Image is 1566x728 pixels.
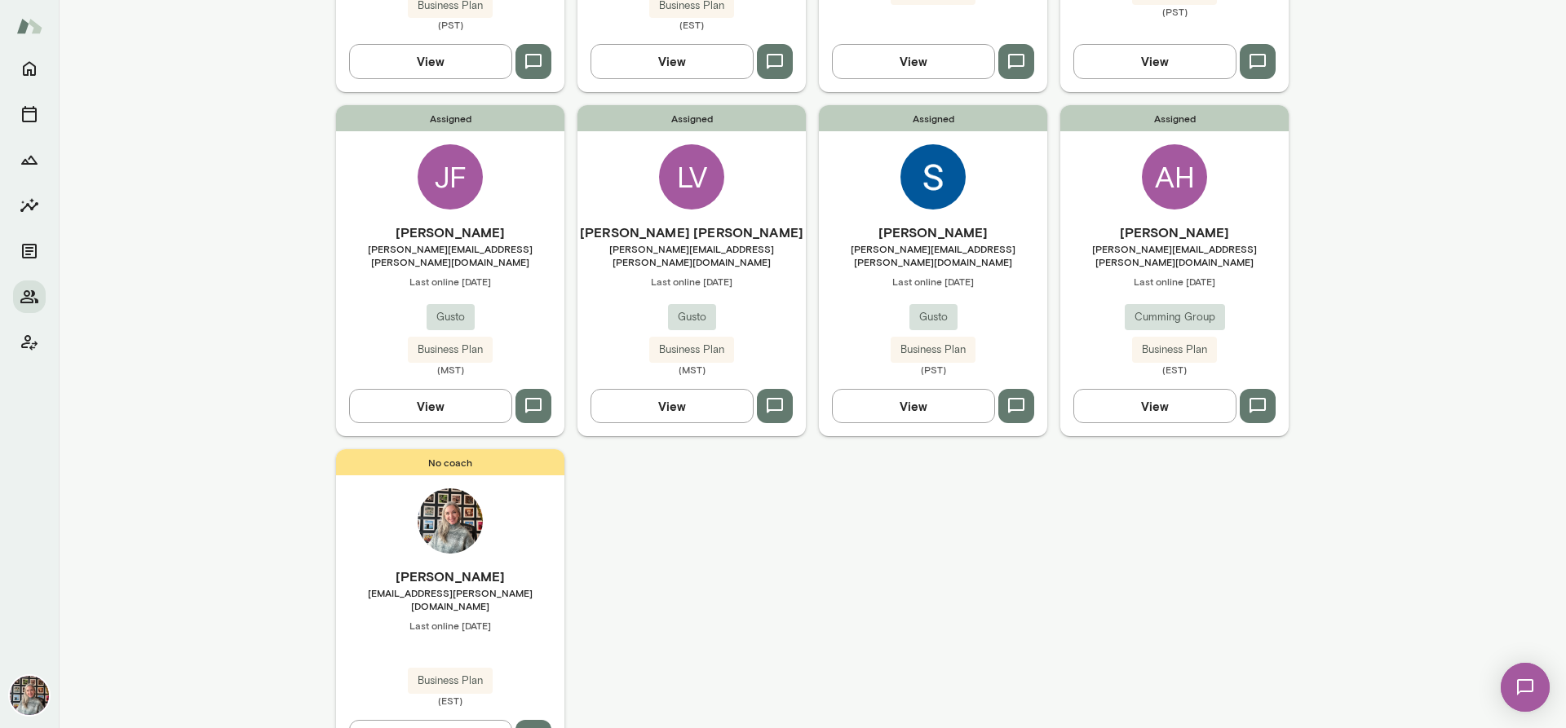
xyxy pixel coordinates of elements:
[13,280,46,313] button: Members
[336,105,564,131] span: Assigned
[1142,144,1207,210] div: AH
[591,389,754,423] button: View
[591,44,754,78] button: View
[13,326,46,359] button: Client app
[1060,223,1289,242] h6: [PERSON_NAME]
[819,363,1047,376] span: (PST)
[819,223,1047,242] h6: [PERSON_NAME]
[819,242,1047,268] span: [PERSON_NAME][EMAIL_ADDRESS][PERSON_NAME][DOMAIN_NAME]
[1073,44,1236,78] button: View
[649,342,734,358] span: Business Plan
[832,44,995,78] button: View
[1125,309,1225,325] span: Cumming Group
[427,309,475,325] span: Gusto
[16,11,42,42] img: Mento
[336,275,564,288] span: Last online [DATE]
[13,52,46,85] button: Home
[668,309,716,325] span: Gusto
[577,275,806,288] span: Last online [DATE]
[418,488,483,554] img: Tricia Maggio
[909,309,958,325] span: Gusto
[418,144,483,210] div: JF
[1060,275,1289,288] span: Last online [DATE]
[336,567,564,586] h6: [PERSON_NAME]
[349,44,512,78] button: View
[336,242,564,268] span: [PERSON_NAME][EMAIL_ADDRESS][PERSON_NAME][DOMAIN_NAME]
[13,235,46,267] button: Documents
[577,18,806,31] span: (EST)
[10,676,49,715] img: Tricia Maggio
[1060,242,1289,268] span: [PERSON_NAME][EMAIL_ADDRESS][PERSON_NAME][DOMAIN_NAME]
[1060,5,1289,18] span: (PST)
[1132,342,1217,358] span: Business Plan
[577,223,806,242] h6: [PERSON_NAME] [PERSON_NAME]
[336,223,564,242] h6: [PERSON_NAME]
[577,363,806,376] span: (MST)
[1060,105,1289,131] span: Assigned
[832,389,995,423] button: View
[336,449,564,475] span: No coach
[408,673,493,689] span: Business Plan
[577,105,806,131] span: Assigned
[13,189,46,222] button: Insights
[1060,363,1289,376] span: (EST)
[13,98,46,130] button: Sessions
[336,694,564,707] span: (EST)
[336,586,564,612] span: [EMAIL_ADDRESS][PERSON_NAME][DOMAIN_NAME]
[891,342,975,358] span: Business Plan
[349,389,512,423] button: View
[408,342,493,358] span: Business Plan
[1073,389,1236,423] button: View
[13,143,46,176] button: Growth Plan
[900,144,966,210] img: Sandra Jirous
[659,144,724,210] div: LV
[577,242,806,268] span: [PERSON_NAME][EMAIL_ADDRESS][PERSON_NAME][DOMAIN_NAME]
[819,275,1047,288] span: Last online [DATE]
[336,619,564,632] span: Last online [DATE]
[819,105,1047,131] span: Assigned
[336,18,564,31] span: (PST)
[336,363,564,376] span: (MST)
